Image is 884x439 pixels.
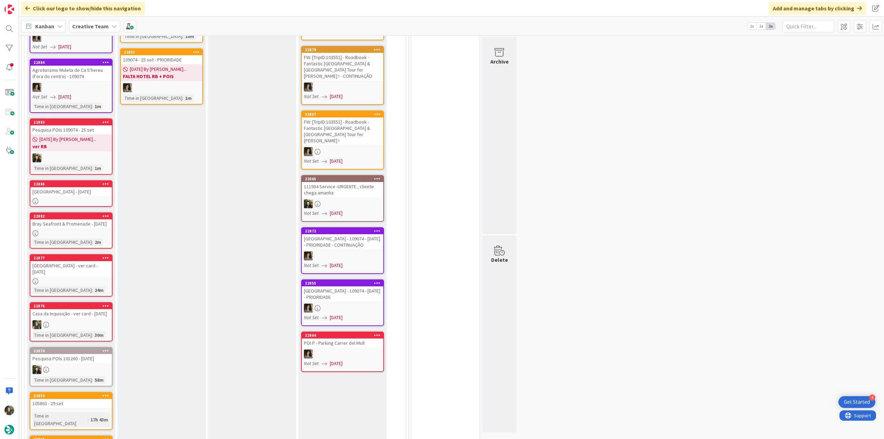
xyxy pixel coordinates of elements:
[30,119,112,125] div: 22883
[30,219,112,228] div: Bray Seafront & Promenade - [DATE]
[302,228,383,249] div: 22872[GEOGRAPHIC_DATA] - 109074 - [DATE] - PRIORIDADE - CONTINUAÇÃO
[183,94,193,102] div: 1m
[302,251,383,260] div: MS
[302,111,383,117] div: 22867
[30,118,113,175] a: 22883Pesquisa POIs 109074 - 25 set[DATE] By [PERSON_NAME]...ver RBBCTime in [GEOGRAPHIC_DATA]:1m
[32,103,92,110] div: Time in [GEOGRAPHIC_DATA]
[301,279,384,326] a: 22855[GEOGRAPHIC_DATA] - 109074 - [DATE] - PRIORIDADEMSNot Set[DATE]
[302,199,383,208] div: BC
[302,47,383,53] div: 22879
[30,320,112,329] div: IG
[302,280,383,302] div: 22855[GEOGRAPHIC_DATA] - 109074 - [DATE] - PRIORIDADE
[304,199,313,208] img: BC
[304,304,313,313] img: MS
[30,213,112,219] div: 22882
[305,176,383,181] div: 22865
[30,181,112,187] div: 22886
[330,314,343,321] span: [DATE]
[490,57,509,66] div: Archive
[305,333,383,338] div: 22864
[32,153,41,162] img: BC
[30,354,112,363] div: Pesquisa POIs 101260 - [DATE]
[121,55,202,64] div: 109074 - 25 set - PRIORIDADE
[301,175,384,222] a: 22865111934 Service -URGENTE , cliente chega amanhaBCNot Set[DATE]
[32,94,47,100] i: Not Set
[30,59,112,66] div: 22884
[32,376,92,384] div: Time in [GEOGRAPHIC_DATA]
[304,158,319,164] i: Not Set
[182,32,183,40] span: :
[302,332,383,338] div: 22864
[92,331,93,339] span: :
[32,33,41,42] img: MS
[123,94,182,102] div: Time in [GEOGRAPHIC_DATA]
[302,338,383,347] div: POI P - Parking Carrer del Moll
[30,348,112,354] div: 22874
[302,304,383,313] div: MS
[30,181,112,196] div: 22886[GEOGRAPHIC_DATA] - [DATE]
[93,103,103,110] div: 1m
[491,256,508,264] div: Delete
[39,136,96,143] span: [DATE] By [PERSON_NAME]...
[302,47,383,80] div: 22879FW: [TripID:103551] - Roadbook - Fantastic [GEOGRAPHIC_DATA] & [GEOGRAPHIC_DATA] Tour for [P...
[302,53,383,80] div: FW: [TripID:103551] - Roadbook - Fantastic [GEOGRAPHIC_DATA] & [GEOGRAPHIC_DATA] Tour for [PERSON...
[92,286,93,294] span: :
[30,255,112,276] div: 22877[GEOGRAPHIC_DATA] - ver card - [DATE]
[301,332,384,372] a: 22864POI P - Parking Carrer del MollMSNot Set[DATE]
[123,32,182,40] div: Time in [GEOGRAPHIC_DATA]
[33,60,112,65] div: 22884
[93,286,105,294] div: 24m
[4,4,14,14] img: Visit kanbanzone.com
[30,255,112,261] div: 22877
[304,210,319,216] i: Not Set
[32,143,110,150] b: ver RB
[88,416,89,423] span: :
[121,49,202,55] div: 22851
[330,360,343,367] span: [DATE]
[305,281,383,286] div: 22855
[30,392,113,430] a: 22853105863 - 29 setTime in [GEOGRAPHIC_DATA]:17h 43m
[30,213,112,228] div: 22882Bray Seafront & Promenade - [DATE]
[304,83,313,92] img: MS
[30,393,112,408] div: 22853105863 - 29 set
[33,182,112,187] div: 22886
[302,182,383,197] div: 111934 Service -URGENTE , cliente chega amanha
[330,210,343,217] span: [DATE]
[302,350,383,359] div: MS
[302,234,383,249] div: [GEOGRAPHIC_DATA] - 109074 - [DATE] - PRIORIDADE - CONTINUAÇÃO
[838,396,875,408] div: Open Get Started checklist, remaining modules: 4
[30,59,113,113] a: 22884Agroturismo Muleta de Ca S'hereu (Fora do centro) - 109074MSNot Set[DATE]Time in [GEOGRAPHIC...
[302,176,383,197] div: 22865111934 Service -URGENTE , cliente chega amanha
[30,347,113,386] a: 22874Pesquisa POIs 101260 - [DATE]BCTime in [GEOGRAPHIC_DATA]:58m
[30,180,113,207] a: 22886[GEOGRAPHIC_DATA] - [DATE]
[92,238,93,246] span: :
[302,117,383,145] div: FW: [TripID:103551] - Roadbook - Fantastic [GEOGRAPHIC_DATA] & [GEOGRAPHIC_DATA] Tour for [PERSON...
[33,120,112,125] div: 22883
[30,33,112,42] div: MS
[304,262,319,268] i: Not Set
[30,303,112,318] div: 22876Casa da Inquisição - ver card - [DATE]
[844,399,870,405] div: Get Started
[30,365,112,374] div: BC
[93,376,105,384] div: 58m
[330,262,343,269] span: [DATE]
[121,83,202,92] div: MS
[32,238,92,246] div: Time in [GEOGRAPHIC_DATA]
[304,360,319,366] i: Not Set
[30,212,113,249] a: 22882Bray Seafront & Promenade - [DATE]Time in [GEOGRAPHIC_DATA]:2m
[121,49,202,64] div: 22851109074 - 25 set - PRIORIDADE
[130,66,186,73] span: [DATE] By [PERSON_NAME]...
[304,251,313,260] img: MS
[302,332,383,347] div: 22864POI P - Parking Carrer del Moll
[301,227,384,274] a: 22872[GEOGRAPHIC_DATA] - 109074 - [DATE] - PRIORIDADE - CONTINUAÇÃOMSNot Set[DATE]
[32,44,47,50] i: Not Set
[93,331,105,339] div: 30m
[302,83,383,92] div: MS
[33,349,112,353] div: 22874
[304,93,319,99] i: Not Set
[305,112,383,117] div: 22867
[30,348,112,363] div: 22874Pesquisa POIs 101260 - [DATE]
[33,256,112,260] div: 22877
[30,309,112,318] div: Casa da Inquisição - ver card - [DATE]
[58,43,71,50] span: [DATE]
